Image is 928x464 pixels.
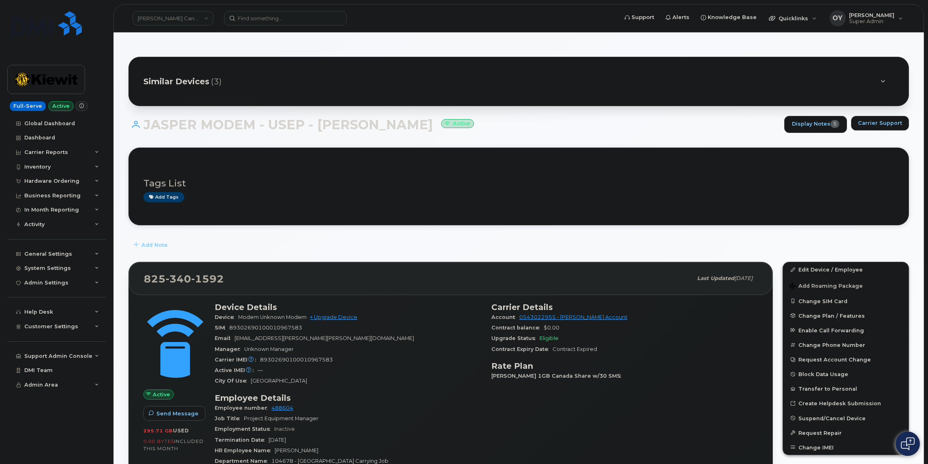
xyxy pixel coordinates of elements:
[544,325,559,331] span: $0.00
[144,273,224,285] span: 825
[215,393,482,403] h3: Employee Details
[128,237,175,252] button: Add Note
[271,405,293,411] a: 488604
[128,118,780,132] h1: JASPER MODEM - USEP - [PERSON_NAME]
[858,119,902,127] span: Carrier Support
[215,405,271,411] span: Employee number
[783,277,909,294] button: Add Roaming Package
[491,346,553,352] span: Contract Expiry Date
[491,361,758,371] h3: Rate Plan
[519,314,627,320] a: 0543022955 - [PERSON_NAME] Account
[275,447,318,453] span: [PERSON_NAME]
[215,314,238,320] span: Device
[783,367,909,381] button: Block Data Usage
[441,119,474,128] small: Active
[215,415,244,421] span: Job Title
[697,275,734,281] span: Last updated
[783,308,909,323] button: Change Plan / Features
[830,120,839,128] span: 5
[244,346,294,352] span: Unknown Manager
[783,294,909,308] button: Change SIM Card
[798,312,865,319] span: Change Plan / Features
[734,275,753,281] span: [DATE]
[215,426,274,432] span: Employment Status
[215,447,275,453] span: HR Employee Name
[783,396,909,411] a: Create Helpdesk Submission
[229,325,302,331] span: 89302690100010967583
[798,327,864,333] span: Enable Call Forwarding
[491,373,625,379] span: [PERSON_NAME] 1GB Canada Share w/30 SMS
[251,378,307,384] span: [GEOGRAPHIC_DATA]
[143,178,894,188] h3: Tags List
[540,335,559,341] span: Eligible
[491,314,519,320] span: Account
[191,273,224,285] span: 1592
[215,458,271,464] span: Department Name
[310,314,357,320] a: + Upgrade Device
[211,76,222,88] span: (3)
[783,262,909,277] a: Edit Device / Employee
[215,335,235,341] span: Email
[141,241,168,249] span: Add Note
[143,192,184,202] a: Add tags
[215,302,482,312] h3: Device Details
[143,406,205,421] button: Send Message
[215,378,251,384] span: City Of Use
[783,352,909,367] button: Request Account Change
[153,391,170,398] span: Active
[215,357,260,363] span: Carrier IMEI
[274,426,295,432] span: Inactive
[798,415,866,421] span: Suspend/Cancel Device
[215,346,244,352] span: Manager
[143,438,204,451] span: included this month
[783,381,909,396] button: Transfer to Personal
[783,440,909,455] button: Change IMEI
[271,458,388,464] span: 104678 - [GEOGRAPHIC_DATA] Carrying Job
[851,116,909,130] button: Carrier Support
[215,367,258,373] span: Active IMEI
[789,283,863,291] span: Add Roaming Package
[244,415,318,421] span: Project Equipment Manager
[491,325,544,331] span: Contract balance
[238,314,307,320] span: Modem Unknown Modem
[215,325,229,331] span: SIM
[553,346,597,352] span: Contract Expired
[491,302,758,312] h3: Carrier Details
[258,367,263,373] span: —
[143,428,173,434] span: 295.71 GB
[235,335,414,341] span: [EMAIL_ADDRESS][PERSON_NAME][PERSON_NAME][DOMAIN_NAME]
[143,76,209,88] span: Similar Devices
[783,323,909,338] button: Enable Call Forwarding
[783,411,909,426] button: Suspend/Cancel Device
[156,410,198,417] span: Send Message
[491,335,540,341] span: Upgrade Status
[143,438,174,444] span: 0.00 Bytes
[783,426,909,440] button: Request Repair
[173,428,189,434] span: used
[260,357,333,363] span: 89302690100010967583
[901,437,915,450] img: Open chat
[783,338,909,352] button: Change Phone Number
[269,437,286,443] span: [DATE]
[166,273,191,285] span: 340
[215,437,269,443] span: Termination Date
[784,116,847,133] a: Display Notes5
